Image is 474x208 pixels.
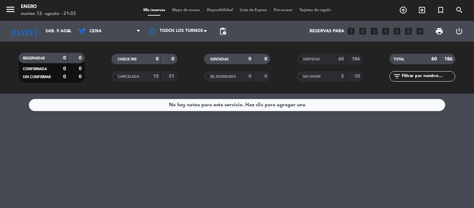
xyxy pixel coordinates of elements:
[79,74,83,79] strong: 0
[404,27,413,36] i: looks_6
[210,75,236,78] span: RE AGENDADA
[5,24,42,39] i: [DATE]
[236,8,270,12] span: Lista de Espera
[393,58,404,61] span: TOTAL
[63,74,66,79] strong: 0
[23,57,45,60] span: RESERVADAS
[156,57,159,61] strong: 0
[399,6,407,14] i: add_circle_outline
[5,4,16,15] i: menu
[444,57,454,61] strong: 186
[171,57,176,61] strong: 0
[118,75,139,78] span: CANCELADA
[338,57,344,61] strong: 60
[5,4,16,17] button: menu
[303,58,320,61] span: SERVIDAS
[354,74,361,79] strong: 10
[79,66,83,71] strong: 0
[118,58,137,61] span: CHECK INS
[63,56,66,60] strong: 0
[21,10,76,17] div: martes 12. agosto - 21:03
[248,74,251,79] strong: 0
[303,75,321,78] span: NO SHOW
[296,8,335,12] span: Tarjetas de regalo
[455,27,463,35] i: power_settings_new
[140,8,169,12] span: Mis reservas
[210,58,229,61] span: SENTADAS
[381,27,390,36] i: looks_4
[203,8,236,12] span: Disponibilidad
[270,8,296,12] span: Pre-acceso
[370,27,379,36] i: looks_3
[23,67,47,71] span: CONFIRMADA
[310,29,344,34] span: Reservas para
[347,27,356,36] i: looks_one
[401,73,455,80] input: Filtrar por nombre...
[435,27,443,35] span: print
[437,6,445,14] i: turned_in_not
[393,72,401,81] i: filter_list
[358,27,367,36] i: looks_two
[341,74,344,79] strong: 5
[169,74,176,79] strong: 31
[169,8,203,12] span: Mapa de mesas
[23,75,51,79] span: SIN CONFIRMAR
[264,57,269,61] strong: 0
[455,6,464,14] i: search
[90,29,102,34] span: Cena
[63,66,66,71] strong: 0
[153,74,159,79] strong: 15
[79,56,83,60] strong: 0
[219,27,227,35] span: pending_actions
[264,74,269,79] strong: 0
[449,21,469,42] div: LOG OUT
[418,6,426,14] i: exit_to_app
[169,101,305,109] div: No hay notas para este servicio. Haz clic para agregar una
[415,27,424,36] i: add_box
[65,27,73,35] i: arrow_drop_down
[392,27,401,36] i: looks_5
[431,57,437,61] strong: 60
[248,57,251,61] strong: 0
[21,3,76,10] div: Enero
[352,57,361,61] strong: 186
